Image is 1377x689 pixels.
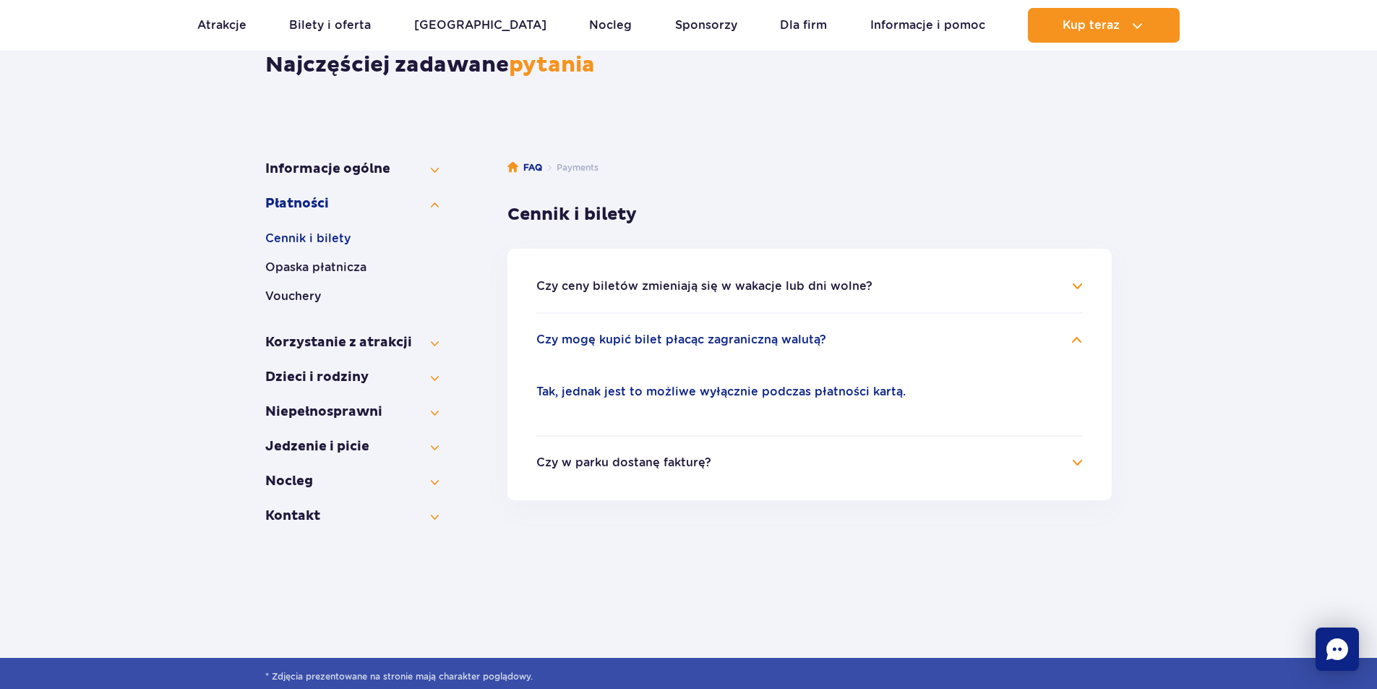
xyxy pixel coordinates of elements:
a: FAQ [507,161,542,175]
h1: Najczęściej zadawane [265,52,1112,78]
button: Płatności [265,195,439,213]
li: Payments [542,161,599,175]
button: Nocleg [265,473,439,490]
button: Niepełno­sprawni [265,403,439,421]
span: pytania [509,51,595,78]
button: Jedzenie i picie [265,438,439,455]
a: Atrakcje [197,8,246,43]
button: Kup teraz [1028,8,1180,43]
a: Nocleg [589,8,632,43]
a: Dla firm [780,8,827,43]
a: [GEOGRAPHIC_DATA] [414,8,546,43]
p: Tak, jednak jest to możliwe wyłącznie podczas płatności kartą. [536,383,1083,401]
div: Chat [1316,628,1359,671]
button: Vouchery [265,288,439,305]
button: Kontakt [265,508,439,525]
button: Informacje ogólne [265,161,439,178]
button: Czy ceny biletów zmieniają się w wakacje lub dni wolne? [536,280,872,293]
button: Czy w parku dostanę fakturę? [536,456,711,469]
button: Korzystanie z atrakcji [265,334,439,351]
a: Informacje i pomoc [870,8,985,43]
button: Cennik i bilety [265,230,439,247]
button: Opaska płatnicza [265,259,439,276]
button: Dzieci i rodziny [265,369,439,386]
a: Sponsorzy [675,8,737,43]
span: Kup teraz [1063,19,1120,32]
h3: Cennik i bilety [507,204,1112,226]
span: * Zdjęcia prezentowane na stronie mają charakter poglądowy. [265,669,1112,684]
button: Czy mogę kupić bilet płacąc zagraniczną walutą? [536,333,826,346]
a: Bilety i oferta [289,8,371,43]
